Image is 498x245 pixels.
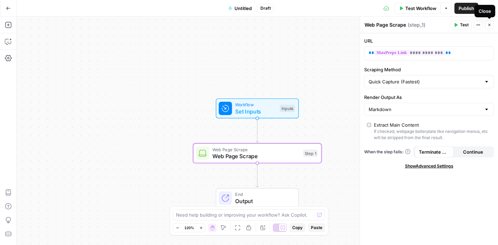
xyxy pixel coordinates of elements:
div: Step 1 [303,149,318,157]
g: Edge from step_1 to end [256,163,258,188]
div: Web Page ScrapeWeb Page ScrapeStep 1 [193,143,322,163]
button: Untitled [224,3,256,14]
span: 120% [184,225,194,230]
label: URL [364,37,494,44]
span: Test [460,22,469,28]
span: Web Page Scrape [212,146,299,153]
button: Test Workflow [395,3,441,14]
span: Web Page Scrape [212,152,299,160]
button: Publish [454,3,478,14]
button: Continue [454,146,493,157]
input: Quick Capture (Fastest) [369,78,481,85]
span: Continue [463,148,483,155]
button: Copy [289,223,305,232]
div: If checked, webpage boilerplate like navigation menus, etc will be stripped from the final result. [374,128,491,141]
button: Paste [308,223,325,232]
span: Terminate Workflow [419,148,450,155]
span: Test Workflow [405,5,436,12]
input: Extract Main ContentIf checked, webpage boilerplate like navigation menus, etc will be stripped f... [367,123,371,127]
a: When the step fails: [364,149,411,155]
div: Inputs [280,105,295,112]
textarea: Web Page Scrape [365,21,406,28]
span: Untitled [234,5,252,12]
button: Test [451,20,472,29]
input: Markdown [369,106,481,113]
g: Edge from start to step_1 [256,118,258,143]
span: Set Inputs [235,107,276,116]
span: Output [235,197,292,205]
div: WorkflowSet InputsInputs [193,98,322,118]
span: Publish [459,5,474,12]
div: Close [479,8,491,15]
span: Workflow [235,101,276,108]
div: Extract Main Content [374,121,419,128]
span: End [235,191,292,198]
label: Scraping Method [364,66,494,73]
div: EndOutput [193,188,322,208]
span: Paste [311,225,322,231]
label: Render Output As [364,94,494,101]
span: Draft [260,5,271,11]
span: ( step_1 ) [408,21,425,28]
span: Show Advanced Settings [405,163,453,169]
span: Copy [292,225,303,231]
